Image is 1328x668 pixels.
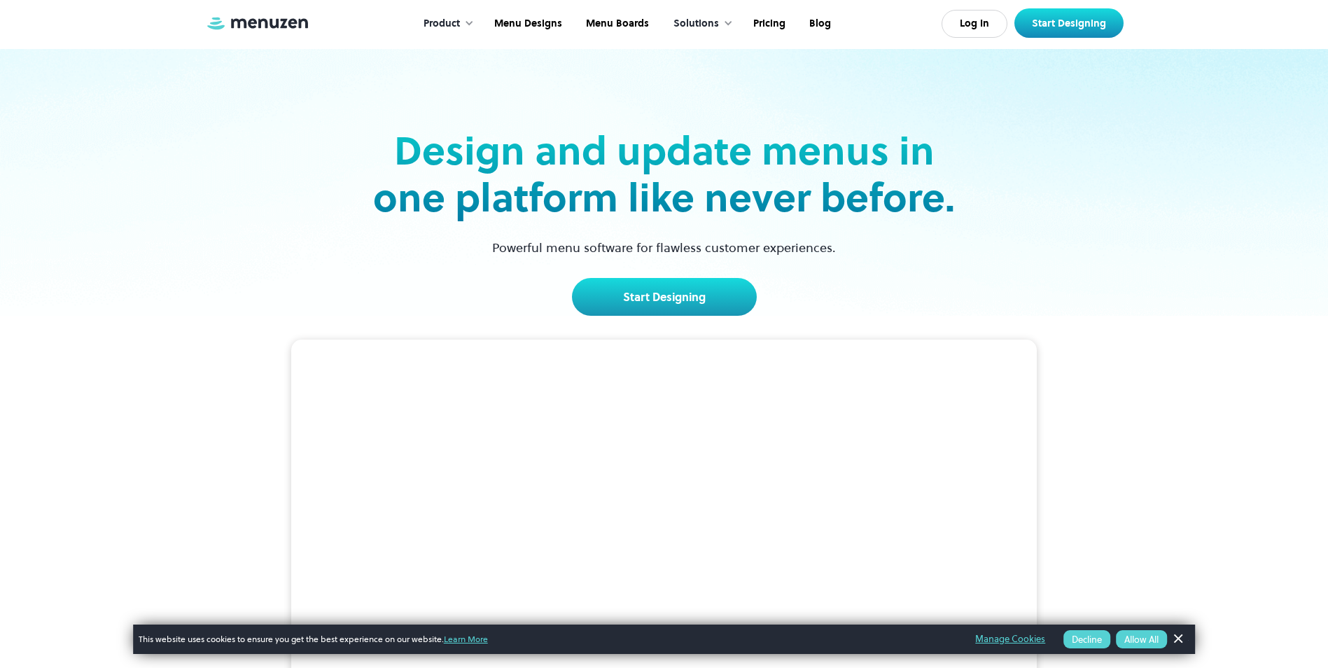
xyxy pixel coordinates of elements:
div: Product [424,16,460,32]
a: Start Designing [1014,8,1124,38]
a: Dismiss Banner [1167,629,1188,650]
button: Allow All [1116,630,1167,648]
a: Menu Designs [481,2,573,46]
a: Manage Cookies [975,632,1045,647]
div: Solutions [659,2,740,46]
a: Pricing [740,2,796,46]
p: Powerful menu software for flawless customer experiences. [475,238,853,257]
h2: Design and update menus in one platform like never before. [369,127,960,221]
a: Learn More [444,633,488,645]
a: Log In [942,10,1007,38]
button: Decline [1063,630,1110,648]
div: Solutions [673,16,719,32]
div: Product [410,2,481,46]
a: Start Designing [572,278,757,316]
a: Blog [796,2,841,46]
span: This website uses cookies to ensure you get the best experience on our website. [139,633,956,646]
a: Menu Boards [573,2,659,46]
